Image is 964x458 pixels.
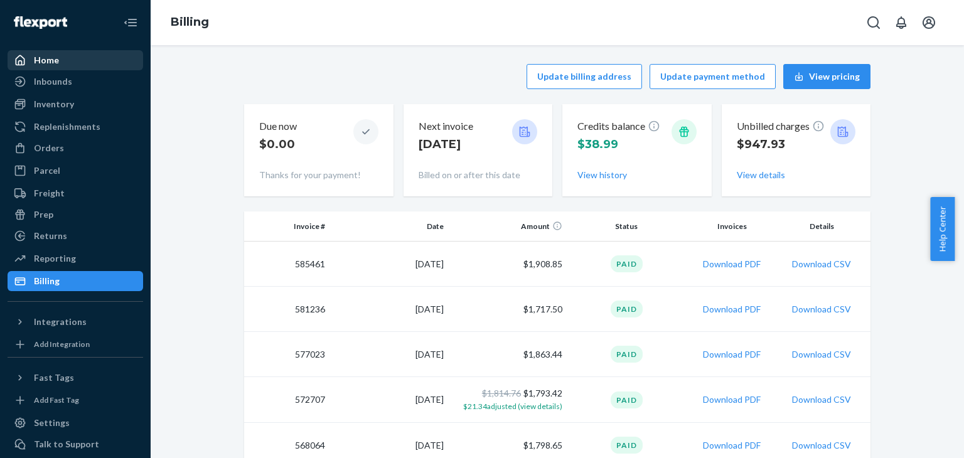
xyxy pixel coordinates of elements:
div: Inbounds [34,75,72,88]
button: Open account menu [916,10,941,35]
ol: breadcrumbs [161,4,219,41]
div: Paid [611,301,643,317]
button: Help Center [930,197,955,261]
a: Reporting [8,248,143,269]
button: Update payment method [650,64,776,89]
div: Orders [34,142,64,154]
p: Billed on or after this date [419,169,538,181]
a: Replenishments [8,117,143,137]
div: Billing [34,275,60,287]
td: $1,863.44 [449,332,567,377]
p: Unbilled charges [737,119,825,134]
a: Parcel [8,161,143,181]
a: Settings [8,413,143,433]
button: Update billing address [527,64,642,89]
button: View history [577,169,627,181]
a: Talk to Support [8,434,143,454]
span: $38.99 [577,137,618,151]
button: Integrations [8,312,143,332]
button: Download PDF [703,258,761,270]
th: Invoice # [244,211,330,242]
button: $21.34adjusted (view details) [463,400,562,412]
a: Billing [8,271,143,291]
div: Reporting [34,252,76,265]
button: Open notifications [889,10,914,35]
button: Fast Tags [8,368,143,388]
div: Returns [34,230,67,242]
td: [DATE] [330,377,449,423]
div: Settings [34,417,70,429]
p: Next invoice [419,119,473,134]
a: Add Integration [8,337,143,352]
div: Paid [611,346,643,363]
th: Details [778,211,870,242]
div: Integrations [34,316,87,328]
td: [DATE] [330,332,449,377]
div: Replenishments [34,120,100,133]
button: Close Navigation [118,10,143,35]
p: [DATE] [419,136,473,152]
div: Paid [611,437,643,454]
a: Inbounds [8,72,143,92]
button: Open Search Box [861,10,886,35]
a: Returns [8,226,143,246]
div: Talk to Support [34,438,99,450]
button: Download CSV [792,348,851,361]
th: Date [330,211,449,242]
div: Paid [611,255,643,272]
button: View pricing [783,64,870,89]
button: Download PDF [703,348,761,361]
td: [DATE] [330,287,449,332]
div: Fast Tags [34,371,74,384]
a: Billing [171,15,209,29]
a: Add Fast Tag [8,393,143,408]
div: Parcel [34,164,60,177]
div: Add Integration [34,339,90,349]
a: Inventory [8,94,143,114]
button: Download CSV [792,258,851,270]
div: Paid [611,391,643,408]
th: Amount [449,211,567,242]
div: Add Fast Tag [34,395,79,405]
div: Freight [34,187,65,200]
td: 585461 [244,242,330,287]
td: [DATE] [330,242,449,287]
span: $21.34 adjusted (view details) [463,402,562,411]
div: Home [34,54,59,67]
th: Invoices [686,211,778,242]
td: 581236 [244,287,330,332]
div: Prep [34,208,53,221]
div: Inventory [34,98,74,110]
button: Download CSV [792,303,851,316]
p: Credits balance [577,119,660,134]
td: 572707 [244,377,330,423]
a: Home [8,50,143,70]
span: $1,814.76 [482,388,521,398]
td: $1,908.85 [449,242,567,287]
button: Download PDF [703,393,761,406]
td: $1,793.42 [449,377,567,423]
p: Thanks for your payment! [259,169,378,181]
a: Orders [8,138,143,158]
button: Download CSV [792,439,851,452]
button: Download PDF [703,303,761,316]
p: $947.93 [737,136,825,152]
td: 577023 [244,332,330,377]
td: $1,717.50 [449,287,567,332]
th: Status [567,211,686,242]
a: Freight [8,183,143,203]
button: Download CSV [792,393,851,406]
p: $0.00 [259,136,297,152]
p: Due now [259,119,297,134]
img: Flexport logo [14,16,67,29]
button: Download PDF [703,439,761,452]
a: Prep [8,205,143,225]
button: View details [737,169,785,181]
